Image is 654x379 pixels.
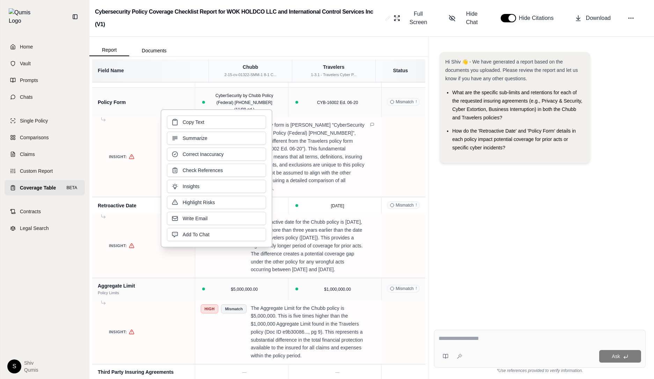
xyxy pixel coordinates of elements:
[369,121,376,128] button: Provide feedback on insight
[183,167,223,174] span: Check References
[324,287,351,292] span: $1,000,000.00
[183,119,204,126] span: Copy Text
[183,215,207,222] span: Write Email
[167,180,266,193] button: Insights
[296,64,371,70] div: Travelers
[167,196,266,209] button: Highlight Risks
[251,304,365,360] p: The Aggregate Limit for the Chubb policy is $5,000,000. This is five times higher than the $1,000...
[5,130,85,145] a: Comparisons
[599,350,641,363] button: Ask
[446,7,487,29] button: Hide Chat
[387,98,420,106] span: Mismatch
[460,10,484,27] span: Hide Chat
[98,282,189,289] div: Aggregate Limit
[20,184,56,191] span: Coverage Table
[109,329,127,335] span: Insight:
[434,368,646,373] div: *Use references provided to verify information.
[5,39,85,54] a: Home
[215,93,273,112] span: CyberSecurity by Chubb Policy (Federal) [PHONE_NUMBER] (11/08 ed.)
[5,89,85,105] a: Chats
[519,14,558,22] span: Hide Citations
[213,64,288,70] div: Chubb
[416,286,417,291] span: !
[20,94,33,101] span: Chats
[221,304,247,314] span: Mismatch
[98,99,189,106] div: Policy Form
[416,99,417,105] span: !
[391,7,435,29] button: Full Screen
[201,304,219,314] span: High
[20,225,49,232] span: Legal Search
[445,59,578,81] span: Hi Shiv 👋 - We have generated a report based on the documents you uploaded. Please review the rep...
[7,359,21,373] div: S
[92,59,209,82] th: Field Name
[20,77,38,84] span: Prompts
[5,73,85,88] a: Prompts
[129,45,179,56] button: Documents
[317,100,358,105] span: CYB-16002 Ed. 06-20
[65,184,79,191] span: BETA
[251,218,365,274] p: The retroactive date for the Chubb policy is [DATE], which is more than three years earlier than ...
[95,6,382,31] h2: Cybersecurity Policy Coverage Checklist Report for WOK HOLDCO LLC and International Control Servi...
[9,8,35,25] img: Qumis Logo
[89,44,129,56] button: Report
[20,43,33,50] span: Home
[109,243,127,249] span: Insight:
[109,154,127,160] span: Insight:
[167,148,266,161] button: Correct Inaccuracy
[69,11,81,22] button: Collapse sidebar
[167,164,266,177] button: Check References
[251,121,365,193] p: The policy form is [PERSON_NAME] "CyberSecurity by Chubb Policy (Federal) [PHONE_NUMBER]", which ...
[20,168,53,174] span: Custom Report
[167,116,266,129] button: Copy Text
[5,147,85,162] a: Claims
[5,180,85,195] a: Coverage TableBETA
[586,14,611,22] span: Download
[375,59,425,82] th: Status
[572,11,613,25] button: Download
[24,366,38,373] span: Qumis
[183,199,215,206] span: Highlight Risks
[387,285,420,292] span: Mismatch
[20,151,35,158] span: Claims
[5,204,85,219] a: Contracts
[213,72,288,78] div: 2-15-cv-01322-SMM-1 8-1 C...
[98,202,189,209] div: Retroactive Date
[5,56,85,71] a: Vault
[387,201,420,209] span: Mismatch
[167,212,266,225] button: Write Email
[167,228,266,241] button: Add To Chat
[452,128,576,150] span: How do the 'Retroactive Date' and 'Policy Form' details in each policy impact potential coverage ...
[20,117,48,124] span: Single Policy
[20,60,31,67] span: Vault
[5,163,85,179] a: Custom Report
[331,203,344,208] span: [DATE]
[231,287,258,292] span: $5,000,000.00
[5,221,85,236] a: Legal Search
[98,290,189,296] div: Policy Limits
[167,132,266,145] button: Summarize
[612,354,620,359] span: Ask
[416,202,417,208] span: !
[20,134,49,141] span: Comparisons
[336,370,340,375] span: —
[296,72,371,78] div: 1-3.1 - Travelers Cyber P...
[24,359,38,366] span: Shiv
[405,10,432,27] span: Full Screen
[20,208,41,215] span: Contracts
[452,90,582,120] span: What are the specific sub-limits and retentions for each of the requested insuring agreements (e....
[183,151,223,158] span: Correct Inaccuracy
[242,370,247,375] span: —
[5,113,85,128] a: Single Policy
[183,135,207,142] span: Summarize
[98,369,189,376] div: Third Party Insuring Agreements
[183,183,199,190] span: Insights
[183,231,210,238] span: Add To Chat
